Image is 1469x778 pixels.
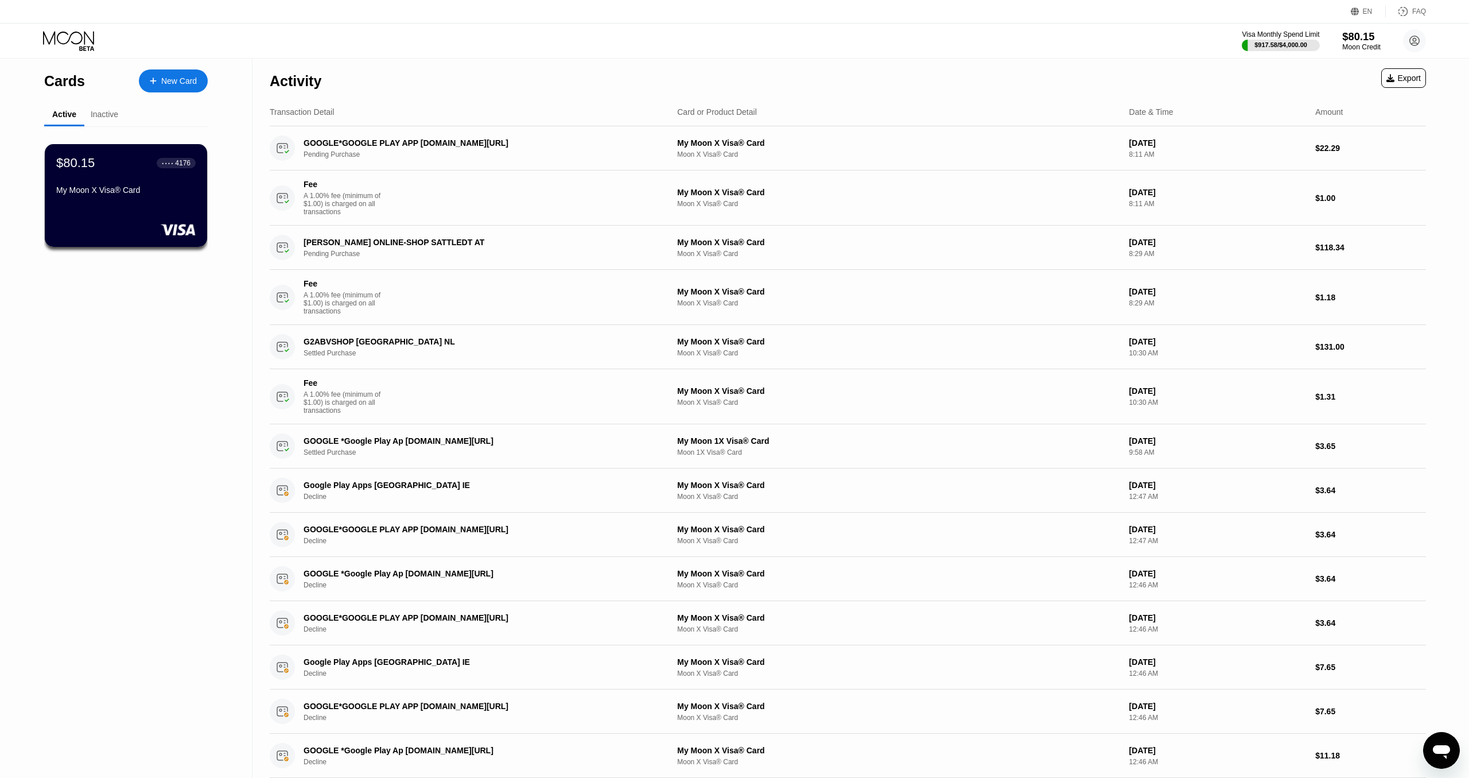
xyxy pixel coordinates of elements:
[1342,30,1381,42] div: $80.15
[270,270,1426,325] div: FeeA 1.00% fee (minimum of $1.00) is charged on all transactionsMy Moon X Visa® CardMoon X Visa® ...
[1129,613,1307,622] div: [DATE]
[677,669,1120,678] div: Moon X Visa® Card
[1242,30,1319,51] div: Visa Monthly Spend Limit$917.58/$4,000.00
[1381,68,1426,88] div: Export
[1129,669,1307,678] div: 12:46 AM
[1129,537,1307,545] div: 12:47 AM
[1129,481,1307,490] div: [DATE]
[677,250,1120,258] div: Moon X Visa® Card
[677,238,1120,247] div: My Moon X Visa® Card
[1315,751,1426,760] div: $11.18
[677,287,1120,296] div: My Moon X Visa® Card
[304,250,662,258] div: Pending Purchase
[304,238,637,247] div: [PERSON_NAME] ONLINE-SHOP SATTLEDT AT
[304,657,637,667] div: Google Play Apps [GEOGRAPHIC_DATA] IE
[304,537,662,545] div: Decline
[1315,574,1426,583] div: $3.64
[1351,6,1386,17] div: EN
[304,138,637,148] div: GOOGLE*GOOGLE PLAY APP [DOMAIN_NAME][URL]
[1315,392,1426,401] div: $1.31
[1129,625,1307,633] div: 12:46 AM
[162,161,173,165] div: ● ● ● ●
[175,159,191,167] div: 4176
[304,192,390,216] div: A 1.00% fee (minimum of $1.00) is charged on all transactions
[304,625,662,633] div: Decline
[1315,618,1426,628] div: $3.64
[677,398,1120,407] div: Moon X Visa® Card
[1129,107,1173,117] div: Date & Time
[52,110,76,119] div: Active
[677,581,1120,589] div: Moon X Visa® Card
[677,493,1120,501] div: Moon X Visa® Card
[1129,714,1307,722] div: 12:46 AM
[45,144,207,247] div: $80.15● ● ● ●4176My Moon X Visa® Card
[270,171,1426,226] div: FeeA 1.00% fee (minimum of $1.00) is charged on all transactionsMy Moon X Visa® CardMoon X Visa® ...
[91,110,118,119] div: Inactive
[1129,337,1307,346] div: [DATE]
[677,337,1120,346] div: My Moon X Visa® Card
[1423,732,1460,769] iframe: Schaltfläche zum Öffnen des Messaging-Fensters; Konversation läuft
[1129,386,1307,396] div: [DATE]
[1315,663,1426,672] div: $7.65
[270,601,1426,645] div: GOOGLE*GOOGLE PLAY APP [DOMAIN_NAME][URL]DeclineMy Moon X Visa® CardMoon X Visa® Card[DATE]12:46 ...
[1129,746,1307,755] div: [DATE]
[304,378,384,388] div: Fee
[677,746,1120,755] div: My Moon X Visa® Card
[1342,30,1381,51] div: $80.15Moon Credit
[677,758,1120,766] div: Moon X Visa® Card
[1386,6,1426,17] div: FAQ
[304,669,662,678] div: Decline
[677,299,1120,307] div: Moon X Visa® Card
[1315,107,1343,117] div: Amount
[1386,73,1421,83] div: Export
[677,525,1120,534] div: My Moon X Visa® Card
[677,150,1120,158] div: Moon X Visa® Card
[1315,530,1426,539] div: $3.64
[1129,287,1307,296] div: [DATE]
[1315,442,1426,451] div: $3.65
[1315,243,1426,252] div: $118.34
[677,481,1120,490] div: My Moon X Visa® Card
[1129,250,1307,258] div: 8:29 AM
[1129,525,1307,534] div: [DATE]
[1129,200,1307,208] div: 8:11 AM
[270,557,1426,601] div: GOOGLE *Google Play Ap [DOMAIN_NAME][URL]DeclineMy Moon X Visa® CardMoon X Visa® Card[DATE]12:46 ...
[304,481,637,490] div: Google Play Apps [GEOGRAPHIC_DATA] IE
[1315,193,1426,203] div: $1.00
[1315,144,1426,153] div: $22.29
[677,714,1120,722] div: Moon X Visa® Card
[270,325,1426,369] div: G2ABVSHOP [GEOGRAPHIC_DATA] NLSettled PurchaseMy Moon X Visa® CardMoon X Visa® Card[DATE]10:30 AM...
[677,200,1120,208] div: Moon X Visa® Card
[677,138,1120,148] div: My Moon X Visa® Card
[1129,657,1307,667] div: [DATE]
[1129,569,1307,578] div: [DATE]
[304,702,637,711] div: GOOGLE*GOOGLE PLAY APP [DOMAIN_NAME][URL]
[270,73,321,90] div: Activity
[677,569,1120,578] div: My Moon X Visa® Card
[677,613,1120,622] div: My Moon X Visa® Card
[1242,30,1319,38] div: Visa Monthly Spend Limit
[1129,349,1307,357] div: 10:30 AM
[304,150,662,158] div: Pending Purchase
[677,188,1120,197] div: My Moon X Visa® Card
[1363,7,1373,16] div: EN
[304,525,637,534] div: GOOGLE*GOOGLE PLAY APP [DOMAIN_NAME][URL]
[1129,758,1307,766] div: 12:46 AM
[1129,436,1307,446] div: [DATE]
[1129,238,1307,247] div: [DATE]
[270,469,1426,513] div: Google Play Apps [GEOGRAPHIC_DATA] IEDeclineMy Moon X Visa® CardMoon X Visa® Card[DATE]12:47 AM$3.64
[161,76,197,86] div: New Card
[677,107,757,117] div: Card or Product Detail
[677,657,1120,667] div: My Moon X Visa® Card
[304,291,390,315] div: A 1.00% fee (minimum of $1.00) is charged on all transactions
[304,758,662,766] div: Decline
[270,513,1426,557] div: GOOGLE*GOOGLE PLAY APP [DOMAIN_NAME][URL]DeclineMy Moon X Visa® CardMoon X Visa® Card[DATE]12:47 ...
[1129,138,1307,148] div: [DATE]
[304,180,384,189] div: Fee
[304,349,662,357] div: Settled Purchase
[1129,188,1307,197] div: [DATE]
[270,126,1426,171] div: GOOGLE*GOOGLE PLAY APP [DOMAIN_NAME][URL]Pending PurchaseMy Moon X Visa® CardMoon X Visa® Card[DA...
[677,436,1120,446] div: My Moon 1X Visa® Card
[1315,293,1426,302] div: $1.18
